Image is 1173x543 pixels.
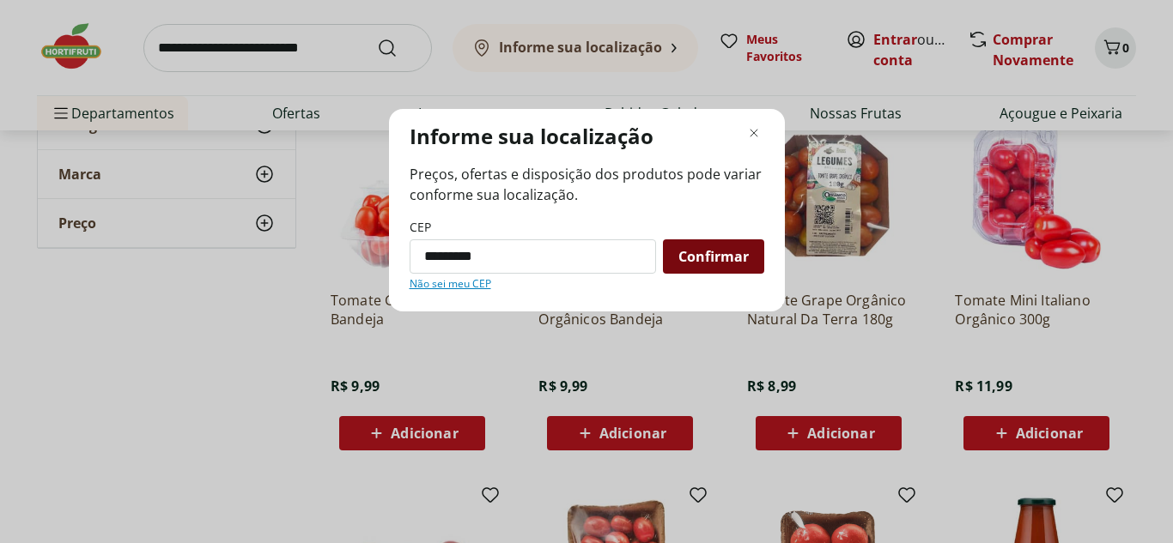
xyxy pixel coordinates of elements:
[744,123,764,143] button: Fechar modal de regionalização
[678,250,749,263] span: Confirmar
[410,164,764,205] span: Preços, ofertas e disposição dos produtos pode variar conforme sua localização.
[410,219,431,236] label: CEP
[663,239,764,274] button: Confirmar
[410,123,653,150] p: Informe sua localização
[389,109,785,311] div: Modal de regionalização
[410,277,491,291] a: Não sei meu CEP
